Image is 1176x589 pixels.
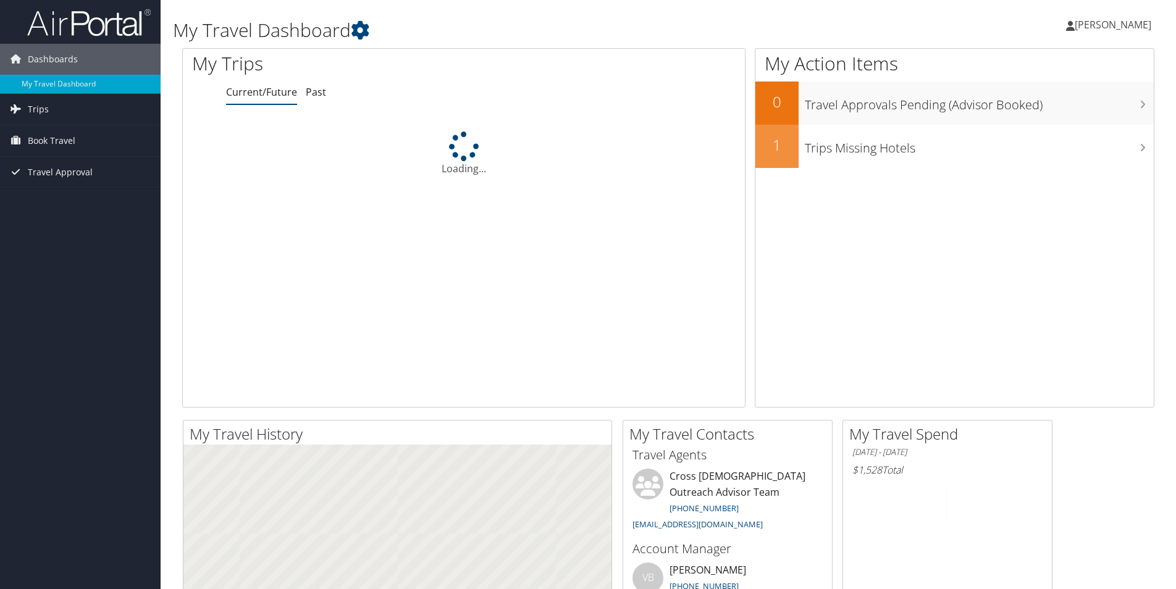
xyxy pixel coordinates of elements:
h2: My Travel Spend [849,424,1052,445]
h2: My Travel Contacts [629,424,832,445]
span: Travel Approval [28,157,93,188]
span: Dashboards [28,44,78,75]
a: Past [306,85,326,99]
h6: [DATE] - [DATE] [852,446,1043,458]
li: Cross [DEMOGRAPHIC_DATA] Outreach Advisor Team [626,469,829,535]
h2: 1 [755,135,799,156]
h6: Total [852,463,1043,477]
a: Current/Future [226,85,297,99]
div: Loading... [183,132,745,176]
a: [PHONE_NUMBER] [670,503,739,514]
span: [PERSON_NAME] [1075,18,1151,31]
h2: My Travel History [190,424,611,445]
h3: Travel Approvals Pending (Advisor Booked) [805,90,1154,114]
a: 1Trips Missing Hotels [755,125,1154,168]
h1: My Action Items [755,51,1154,77]
h1: My Travel Dashboard [173,17,833,43]
a: [PERSON_NAME] [1066,6,1164,43]
h3: Account Manager [632,540,823,558]
a: 0Travel Approvals Pending (Advisor Booked) [755,81,1154,125]
h3: Travel Agents [632,446,823,464]
h2: 0 [755,91,799,112]
span: Book Travel [28,125,75,156]
h3: Trips Missing Hotels [805,133,1154,157]
span: Trips [28,94,49,125]
a: [EMAIL_ADDRESS][DOMAIN_NAME] [632,519,763,530]
img: airportal-logo.png [27,8,151,37]
h1: My Trips [192,51,502,77]
span: $1,528 [852,463,882,477]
